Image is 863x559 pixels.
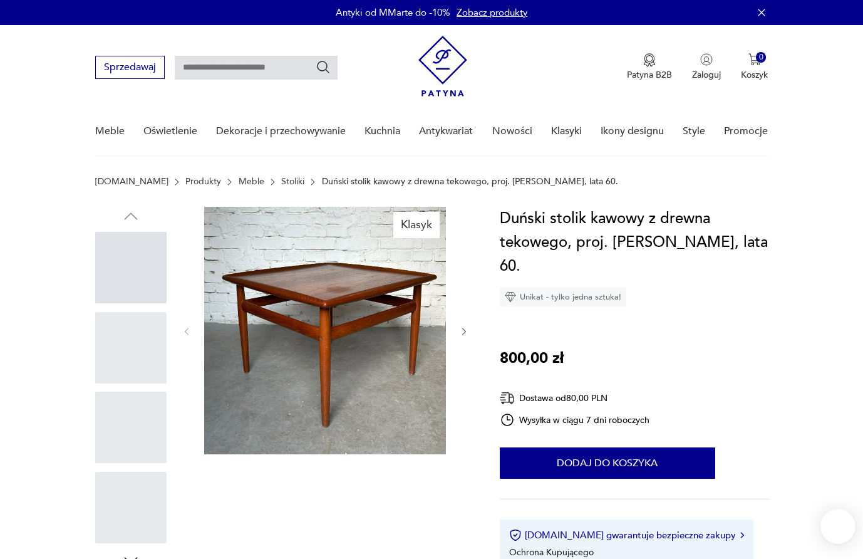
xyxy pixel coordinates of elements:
a: Oświetlenie [143,107,197,155]
button: Zaloguj [692,53,721,81]
div: 0 [756,52,767,63]
button: Szukaj [316,60,331,75]
a: [DOMAIN_NAME] [95,177,168,187]
a: Sprzedawaj [95,64,165,73]
div: Klasyk [393,212,440,238]
div: Dostawa od 80,00 PLN [500,390,650,406]
img: Ikona certyfikatu [509,529,522,541]
a: Produkty [185,177,221,187]
button: 0Koszyk [741,53,768,81]
a: Nowości [492,107,532,155]
a: Ikona medaluPatyna B2B [627,53,672,81]
img: Patyna - sklep z meblami i dekoracjami vintage [418,36,467,97]
p: Zaloguj [692,69,721,81]
a: Zobacz produkty [457,6,527,19]
button: Patyna B2B [627,53,672,81]
div: Wysyłka w ciągu 7 dni roboczych [500,412,650,427]
img: Ikona diamentu [505,291,516,303]
p: 800,00 zł [500,347,564,370]
img: Ikona medalu [643,53,656,67]
button: Dodaj do koszyka [500,447,715,479]
img: Zdjęcie produktu Duński stolik kawowy z drewna tekowego, proj. Grete Jalk, lata 60. [204,207,446,454]
li: Ochrona Kupującego [509,546,594,558]
img: Ikona koszyka [748,53,761,66]
a: Ikony designu [601,107,664,155]
a: Antykwariat [419,107,473,155]
a: Stoliki [281,177,304,187]
button: [DOMAIN_NAME] gwarantuje bezpieczne zakupy [509,529,744,541]
a: Promocje [724,107,768,155]
p: Antyki od MMarte do -10% [336,6,450,19]
a: Dekoracje i przechowywanie [216,107,346,155]
p: Koszyk [741,69,768,81]
a: Style [683,107,705,155]
img: Ikonka użytkownika [700,53,713,66]
img: Ikona dostawy [500,390,515,406]
p: Patyna B2B [627,69,672,81]
p: Duński stolik kawowy z drewna tekowego, proj. [PERSON_NAME], lata 60. [322,177,618,187]
img: Ikona strzałki w prawo [740,532,744,538]
a: Meble [239,177,264,187]
a: Kuchnia [364,107,400,155]
h1: Duński stolik kawowy z drewna tekowego, proj. [PERSON_NAME], lata 60. [500,207,769,278]
iframe: Smartsupp widget button [820,509,855,544]
a: Klasyki [551,107,582,155]
a: Meble [95,107,125,155]
div: Unikat - tylko jedna sztuka! [500,288,626,306]
button: Sprzedawaj [95,56,165,79]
